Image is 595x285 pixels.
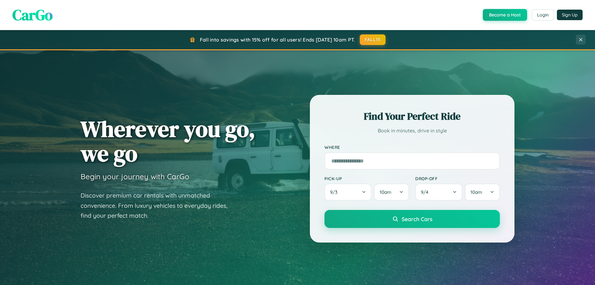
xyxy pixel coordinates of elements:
[330,189,341,195] span: 9 / 3
[465,184,500,201] button: 10am
[324,109,500,123] h2: Find Your Perfect Ride
[532,9,554,20] button: Login
[360,34,386,45] button: FALL15
[81,190,236,221] p: Discover premium car rentals with unmatched convenience. From luxury vehicles to everyday rides, ...
[415,176,500,181] label: Drop-off
[324,184,372,201] button: 9/3
[557,10,583,20] button: Sign Up
[483,9,527,21] button: Become a Host
[470,189,482,195] span: 10am
[380,189,391,195] span: 10am
[324,210,500,228] button: Search Cars
[81,117,255,166] h1: Wherever you go, we go
[200,37,355,43] span: Fall into savings with 15% off for all users! Ends [DATE] 10am PT.
[12,5,53,25] span: CarGo
[81,172,189,181] h3: Begin your journey with CarGo
[324,126,500,135] p: Book in minutes, drive in style
[415,184,462,201] button: 9/4
[421,189,431,195] span: 9 / 4
[324,176,409,181] label: Pick-up
[402,216,432,222] span: Search Cars
[374,184,409,201] button: 10am
[324,145,500,150] label: Where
